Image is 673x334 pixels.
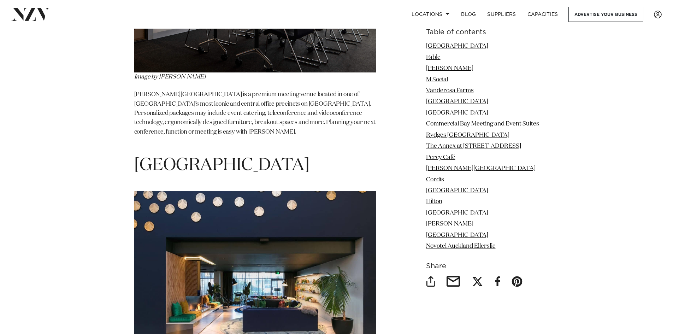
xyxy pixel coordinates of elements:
a: [GEOGRAPHIC_DATA] [426,188,488,194]
h6: Share [426,262,539,270]
a: Rydges [GEOGRAPHIC_DATA] [426,132,509,138]
h6: Table of contents [426,29,539,36]
a: Cordis [426,176,444,182]
a: SUPPLIERS [482,7,521,22]
a: M Social [426,76,448,82]
span: [PERSON_NAME][GEOGRAPHIC_DATA] is a premium meeting venue located in one of [GEOGRAPHIC_DATA]’s m... [134,92,376,135]
a: [GEOGRAPHIC_DATA] [426,232,488,238]
img: nzv-logo.png [11,8,50,20]
a: [GEOGRAPHIC_DATA] [426,110,488,116]
a: Hilton [426,199,442,205]
a: BLOG [455,7,482,22]
a: Fable [426,54,441,60]
a: Vanderosa Farms [426,88,474,94]
a: Novotel Auckland Ellerslie [426,243,496,249]
a: [GEOGRAPHIC_DATA] [426,210,488,216]
a: [GEOGRAPHIC_DATA] [426,99,488,105]
a: Commercial Bay Meeting and Event Suites [426,121,539,127]
a: Locations [406,7,455,22]
span: [GEOGRAPHIC_DATA] [134,157,309,174]
a: [PERSON_NAME] [426,65,473,71]
a: Advertise your business [568,7,643,22]
a: [PERSON_NAME] [426,221,473,227]
a: The Annex at [STREET_ADDRESS] [426,143,521,149]
a: Percy Café [426,154,455,160]
a: [GEOGRAPHIC_DATA] [426,43,488,49]
span: Image by [PERSON_NAME] [134,74,206,80]
a: [PERSON_NAME][GEOGRAPHIC_DATA] [426,165,536,171]
a: Capacities [522,7,564,22]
